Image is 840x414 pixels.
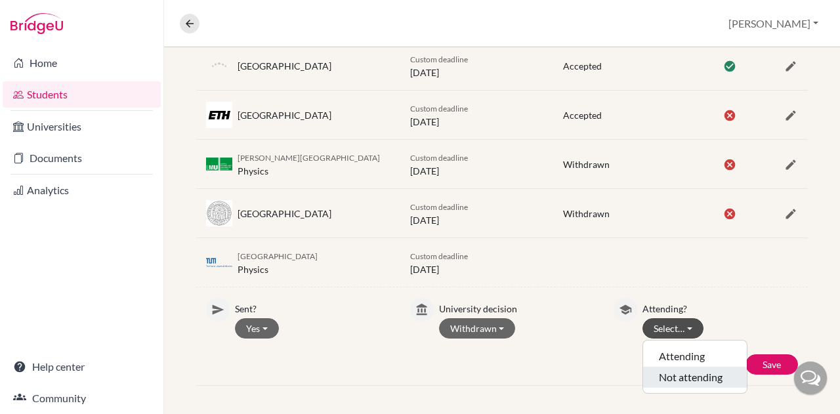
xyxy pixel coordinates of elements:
a: Community [3,385,161,411]
span: [GEOGRAPHIC_DATA] [238,251,318,261]
div: [GEOGRAPHIC_DATA] [238,59,331,73]
span: Custom deadline [410,202,468,212]
span: Accepted [563,60,602,72]
img: at_vie_hulwujpr.jpeg [206,200,232,226]
button: [PERSON_NAME] [723,11,824,36]
button: Yes [235,318,279,339]
img: ch_eth_3w2qmga9.jpeg [206,102,232,128]
img: de_tum_z06hbdha.png [206,257,232,268]
span: Custom deadline [410,153,468,163]
div: [DATE] [400,249,553,276]
p: Attending? [642,298,798,316]
div: [GEOGRAPHIC_DATA] [238,207,331,220]
a: Analytics [3,177,161,203]
a: Universities [3,114,161,140]
p: Sent? [235,298,390,316]
div: [DATE] [400,199,553,227]
a: Students [3,81,161,108]
p: University decision [439,298,595,316]
div: Physics [238,150,380,178]
a: Documents [3,145,161,171]
div: Select… [642,340,747,394]
img: default-university-logo-42dd438d0b49c2174d4c41c49dcd67eec2da6d16b3a2f6d5de70cc347232e317.png [206,52,232,79]
a: Help center [3,354,161,380]
span: Withdrawn [563,208,610,219]
span: Withdrawn [563,159,610,170]
span: Custom deadline [410,104,468,114]
div: Physics [238,249,318,276]
button: Attending [643,346,747,367]
div: [DATE] [400,52,553,79]
span: [PERSON_NAME][GEOGRAPHIC_DATA] [238,153,380,163]
button: Save [745,354,798,375]
button: Withdrawn [439,318,516,339]
span: Custom deadline [410,54,468,64]
span: Súgó [29,9,58,21]
button: Not attending [643,367,747,388]
img: de_lud_4ajmkpsa.png [206,157,232,170]
span: Accepted [563,110,602,121]
div: [GEOGRAPHIC_DATA] [238,108,331,122]
span: Custom deadline [410,251,468,261]
button: Select… [642,318,703,339]
div: [DATE] [400,101,553,129]
a: Home [3,50,161,76]
div: [DATE] [400,150,553,178]
img: Bridge-U [10,13,63,34]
